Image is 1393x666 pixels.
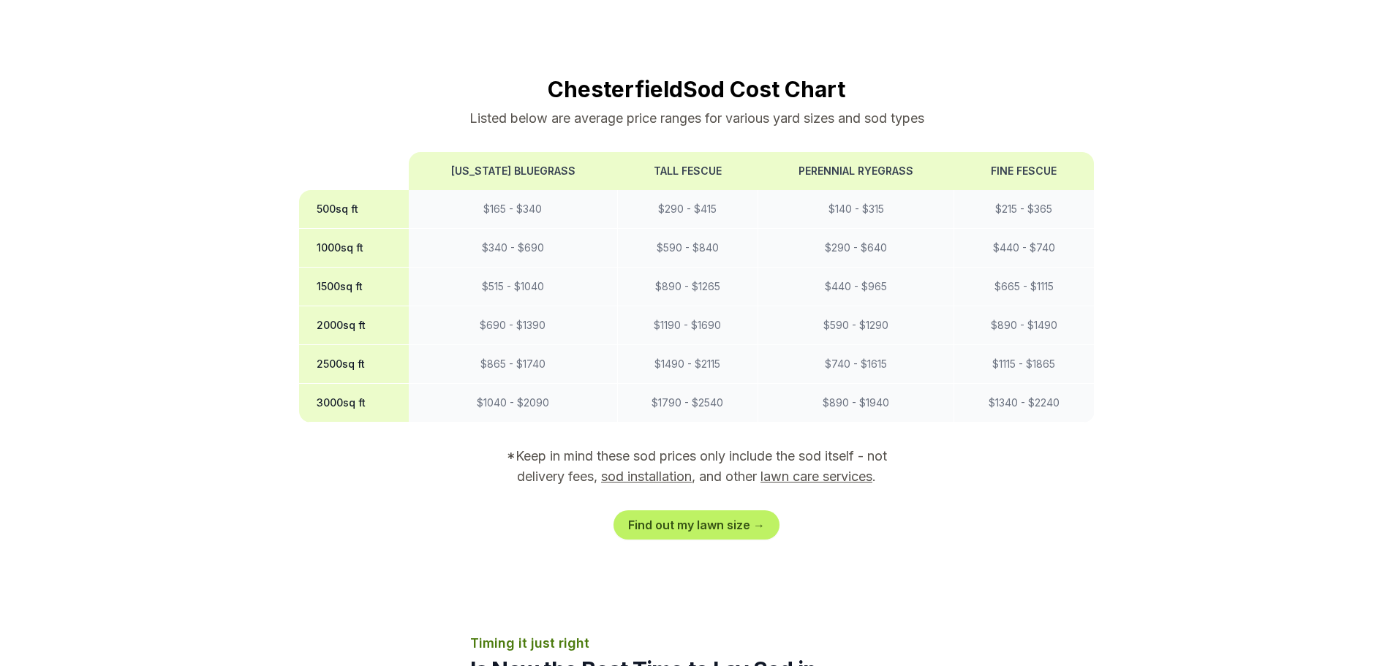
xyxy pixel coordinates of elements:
[617,268,758,306] td: $ 890 - $ 1265
[617,384,758,423] td: $ 1790 - $ 2540
[299,108,1095,129] p: Listed below are average price ranges for various yard sizes and sod types
[617,152,758,190] th: Tall Fescue
[954,152,1094,190] th: Fine Fescue
[954,384,1094,423] td: $ 1340 - $ 2240
[758,384,954,423] td: $ 890 - $ 1940
[409,190,617,229] td: $ 165 - $ 340
[299,190,409,229] th: 500 sq ft
[954,229,1094,268] td: $ 440 - $ 740
[758,152,954,190] th: Perennial Ryegrass
[470,633,924,654] p: Timing it just right
[760,469,872,484] a: lawn care services
[409,268,617,306] td: $ 515 - $ 1040
[617,345,758,384] td: $ 1490 - $ 2115
[954,268,1094,306] td: $ 665 - $ 1115
[299,229,409,268] th: 1000 sq ft
[617,306,758,345] td: $ 1190 - $ 1690
[617,190,758,229] td: $ 290 - $ 415
[409,384,617,423] td: $ 1040 - $ 2090
[758,229,954,268] td: $ 290 - $ 640
[409,345,617,384] td: $ 865 - $ 1740
[758,306,954,345] td: $ 590 - $ 1290
[954,190,1094,229] td: $ 215 - $ 365
[299,345,409,384] th: 2500 sq ft
[299,384,409,423] th: 3000 sq ft
[758,190,954,229] td: $ 140 - $ 315
[409,229,617,268] td: $ 340 - $ 690
[601,469,692,484] a: sod installation
[299,306,409,345] th: 2000 sq ft
[758,345,954,384] td: $ 740 - $ 1615
[299,76,1095,102] h2: Chesterfield Sod Cost Chart
[954,306,1094,345] td: $ 890 - $ 1490
[614,510,779,540] a: Find out my lawn size →
[409,306,617,345] td: $ 690 - $ 1390
[486,446,907,487] p: *Keep in mind these sod prices only include the sod itself - not delivery fees, , and other .
[954,345,1094,384] td: $ 1115 - $ 1865
[299,268,409,306] th: 1500 sq ft
[409,152,617,190] th: [US_STATE] Bluegrass
[758,268,954,306] td: $ 440 - $ 965
[617,229,758,268] td: $ 590 - $ 840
